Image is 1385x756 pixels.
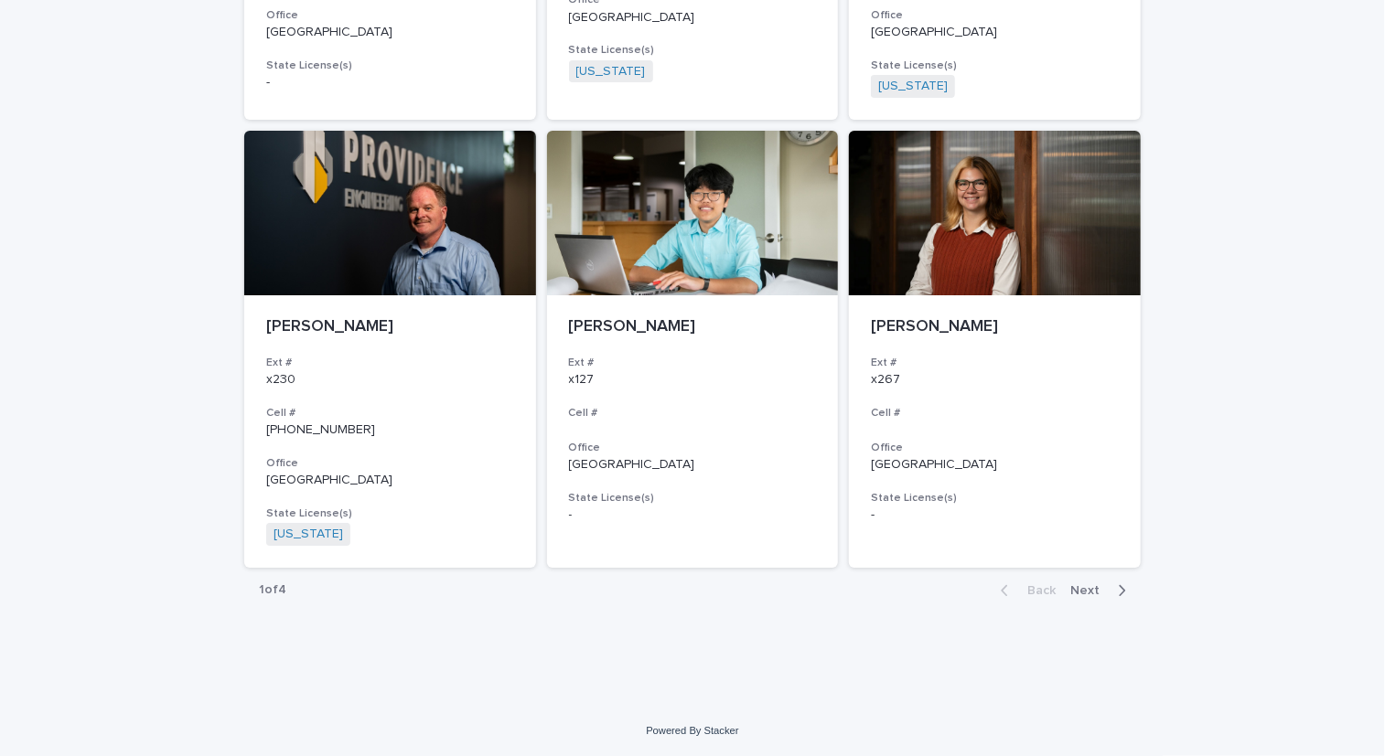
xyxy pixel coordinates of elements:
button: Back [986,582,1063,599]
p: [GEOGRAPHIC_DATA] [266,25,514,40]
h3: Ext # [871,356,1119,370]
a: [US_STATE] [878,79,948,94]
p: 1 of 4 [244,568,301,612]
p: - [871,507,1119,523]
p: - [266,75,514,91]
span: Back [1016,584,1056,597]
p: [PERSON_NAME] [569,317,817,337]
h3: Office [266,456,514,471]
h3: State License(s) [569,491,817,506]
p: [PERSON_NAME] [871,317,1119,337]
h3: Cell # [871,406,1119,421]
p: [GEOGRAPHIC_DATA] [569,10,817,26]
p: [GEOGRAPHIC_DATA] [871,457,1119,473]
h3: Office [266,8,514,23]
h3: Ext # [569,356,817,370]
h3: Office [871,8,1119,23]
h3: State License(s) [266,59,514,73]
h3: Cell # [266,406,514,421]
h3: State License(s) [266,506,514,521]
p: [GEOGRAPHIC_DATA] [871,25,1119,40]
a: [US_STATE] [274,527,343,542]
h3: Ext # [266,356,514,370]
a: x230 [266,373,295,386]
h3: Office [871,441,1119,455]
a: [PERSON_NAME]Ext #x127Cell #Office[GEOGRAPHIC_DATA]State License(s)- [547,131,839,568]
h3: State License(s) [569,43,817,58]
span: Next [1070,584,1111,597]
a: x127 [569,373,595,386]
p: [PERSON_NAME] [266,317,514,337]
h3: Office [569,441,817,455]
h3: State License(s) [871,491,1119,506]
p: [GEOGRAPHIC_DATA] [569,457,817,473]
a: Powered By Stacker [646,725,738,736]
p: - [569,507,817,523]
a: [PHONE_NUMBER] [266,423,375,436]
p: [GEOGRAPHIC_DATA] [266,473,514,488]
h3: State License(s) [871,59,1119,73]
a: [PERSON_NAME]Ext #x230Cell #[PHONE_NUMBER]Office[GEOGRAPHIC_DATA]State License(s)[US_STATE] [244,131,536,568]
button: Next [1063,582,1141,599]
a: x267 [871,373,900,386]
a: [PERSON_NAME]Ext #x267Cell #Office[GEOGRAPHIC_DATA]State License(s)- [849,131,1141,568]
h3: Cell # [569,406,817,421]
a: [US_STATE] [576,64,646,80]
